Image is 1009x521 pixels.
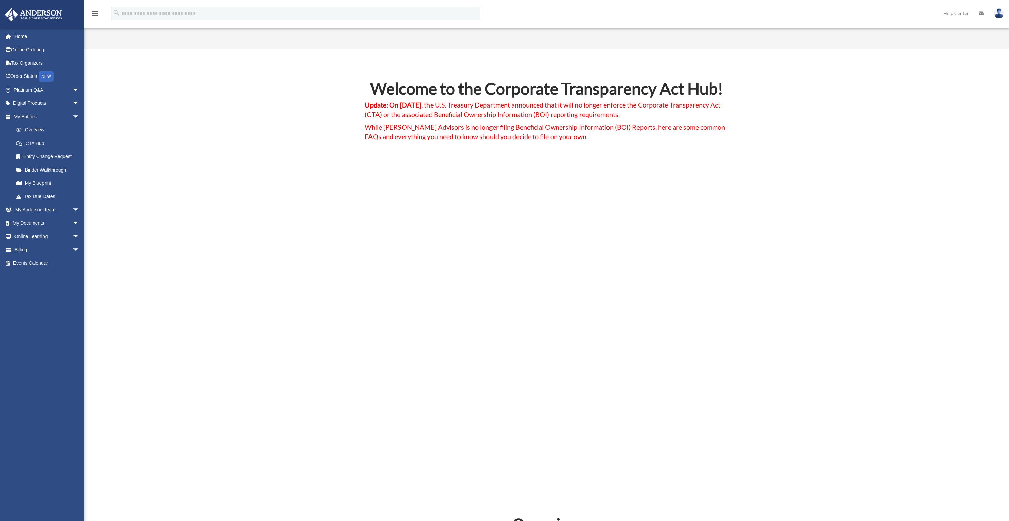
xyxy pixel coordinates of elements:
a: Tax Organizers [5,56,89,70]
span: arrow_drop_down [72,230,86,244]
i: menu [91,9,99,18]
span: While [PERSON_NAME] Advisors is no longer filing Beneficial Ownership Information (BOI) Reports, ... [365,123,725,141]
a: menu [91,12,99,18]
a: Tax Due Dates [9,190,89,203]
a: My Documentsarrow_drop_down [5,216,89,230]
strong: Update: On [DATE] [365,101,421,109]
span: arrow_drop_down [72,203,86,217]
a: Binder Walkthrough [9,163,89,177]
a: Order StatusNEW [5,70,89,84]
i: search [113,9,120,17]
a: Online Ordering [5,43,89,57]
a: Home [5,30,89,43]
a: Online Learningarrow_drop_down [5,230,89,243]
span: arrow_drop_down [72,97,86,111]
a: Events Calendar [5,256,89,270]
img: User Pic [994,8,1004,18]
a: My Anderson Teamarrow_drop_down [5,203,89,217]
span: arrow_drop_down [72,243,86,257]
a: My Entitiesarrow_drop_down [5,110,89,123]
h2: Welcome to the Corporate Transparency Act Hub! [365,81,729,100]
span: arrow_drop_down [72,83,86,97]
div: NEW [39,71,54,82]
span: , the U.S. Treasury Department announced that it will no longer enforce the Corporate Transparenc... [365,101,720,118]
iframe: Corporate Transparency Act Shocker: Treasury Announces Major Updates! [401,155,692,318]
a: Digital Productsarrow_drop_down [5,97,89,110]
span: arrow_drop_down [72,110,86,124]
a: Overview [9,123,89,137]
a: Platinum Q&Aarrow_drop_down [5,83,89,97]
a: CTA Hub [9,136,86,150]
span: arrow_drop_down [72,216,86,230]
a: Billingarrow_drop_down [5,243,89,256]
a: My Blueprint [9,177,89,190]
img: Anderson Advisors Platinum Portal [3,8,64,21]
iframe: Important Update: Corporate Transparency Act, Beneficial Ownership Information Reporting and Self... [401,329,692,492]
a: Entity Change Request [9,150,89,163]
